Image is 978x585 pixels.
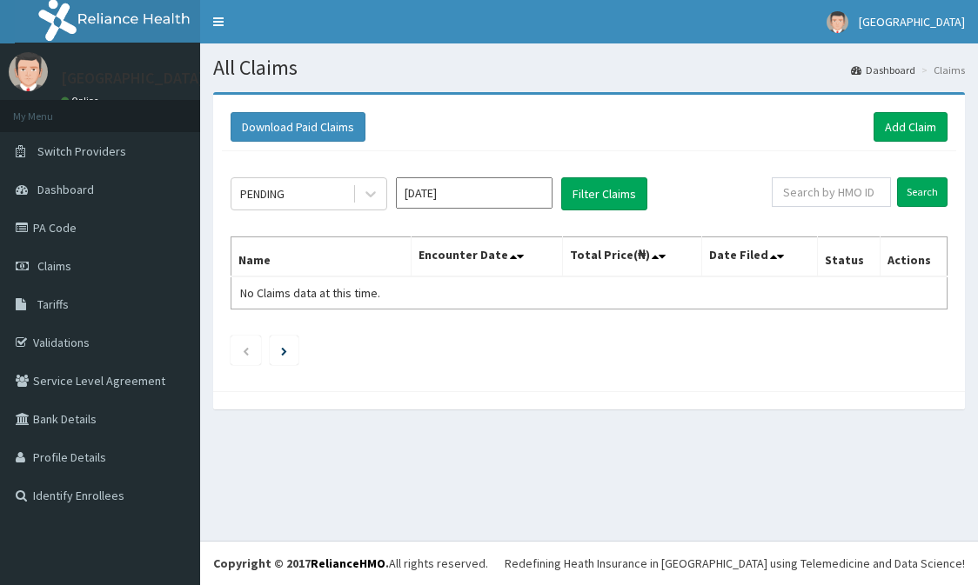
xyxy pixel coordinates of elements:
[213,57,965,79] h1: All Claims
[859,14,965,30] span: [GEOGRAPHIC_DATA]
[37,296,69,312] span: Tariffs
[37,258,71,274] span: Claims
[562,237,702,277] th: Total Price(₦)
[281,342,287,358] a: Next page
[61,95,103,107] a: Online
[880,237,947,277] th: Actions
[9,52,48,91] img: User Image
[827,11,848,33] img: User Image
[37,143,126,159] span: Switch Providers
[851,63,915,77] a: Dashboard
[61,70,204,86] p: [GEOGRAPHIC_DATA]
[311,555,385,571] a: RelianceHMO
[396,177,553,209] input: Select Month and Year
[240,285,380,301] span: No Claims data at this time.
[874,112,948,142] a: Add Claim
[213,555,389,571] strong: Copyright © 2017 .
[897,177,948,207] input: Search
[702,237,818,277] th: Date Filed
[200,541,978,585] footer: All rights reserved.
[231,237,412,277] th: Name
[231,112,365,142] button: Download Paid Claims
[240,185,285,203] div: PENDING
[817,237,880,277] th: Status
[412,237,562,277] th: Encounter Date
[772,177,891,207] input: Search by HMO ID
[561,177,647,210] button: Filter Claims
[37,182,94,197] span: Dashboard
[242,342,250,358] a: Previous page
[917,63,965,77] li: Claims
[505,555,965,572] div: Redefining Heath Insurance in [GEOGRAPHIC_DATA] using Telemedicine and Data Science!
